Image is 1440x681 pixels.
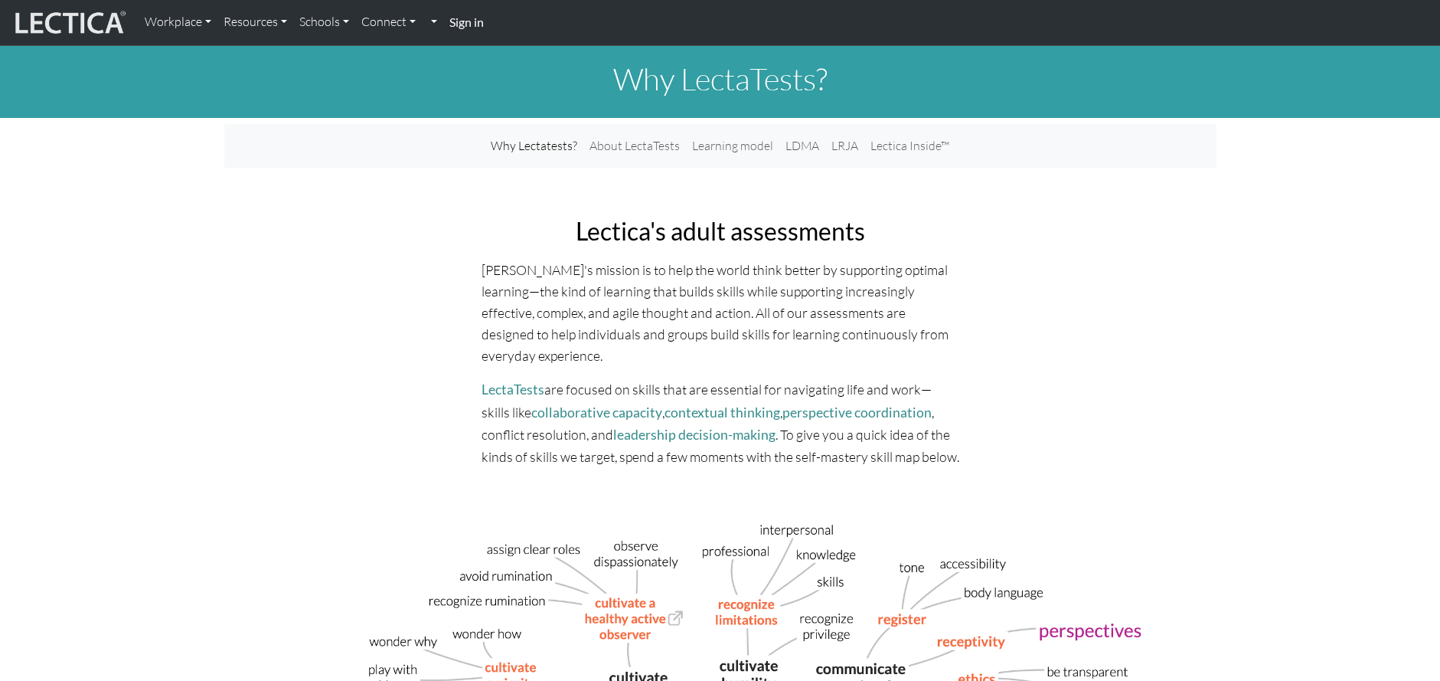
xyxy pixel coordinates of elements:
a: About LectaTests [583,130,686,162]
a: LectaTests [482,381,544,398]
a: contextual thinking [664,404,780,421]
a: collaborative capacity [531,404,662,421]
h2: Lectica's adult assessments [482,217,959,246]
a: leadership decision-making [613,427,776,443]
a: Why Lectatests? [485,130,583,162]
p: [PERSON_NAME]'s mission is to help the world think better by supporting optimal learning—the kind... [482,259,959,367]
a: LDMA [779,130,825,162]
a: Learning model [686,130,779,162]
a: Lectica Inside™ [864,130,955,162]
p: are focused on skills that are essential for navigating life and work—skills like , , , conflict ... [482,378,959,467]
strong: Sign in [449,15,484,29]
a: Schools [293,6,355,38]
img: lecticalive [11,8,126,38]
a: perspective coordination [782,404,932,421]
a: Resources [217,6,293,38]
a: Sign in [443,6,490,39]
a: Workplace [139,6,217,38]
a: Connect [355,6,422,38]
h1: Why LectaTests? [224,61,1216,97]
a: LRJA [825,130,864,162]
